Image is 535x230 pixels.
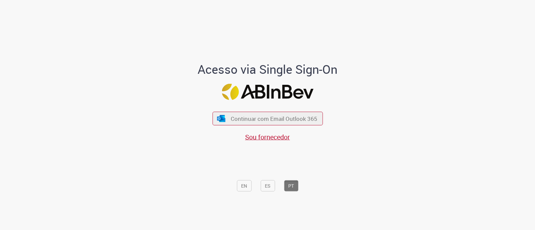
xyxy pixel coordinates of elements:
span: Continuar com Email Outlook 365 [231,115,317,123]
button: ícone Azure/Microsoft 360 Continuar com Email Outlook 365 [212,112,323,126]
h1: Acesso via Single Sign-On [175,62,360,76]
button: EN [237,180,251,191]
button: ES [260,180,275,191]
img: Logo ABInBev [222,84,313,100]
img: ícone Azure/Microsoft 360 [217,115,226,122]
button: PT [284,180,298,191]
a: Sou fornecedor [245,133,290,142]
